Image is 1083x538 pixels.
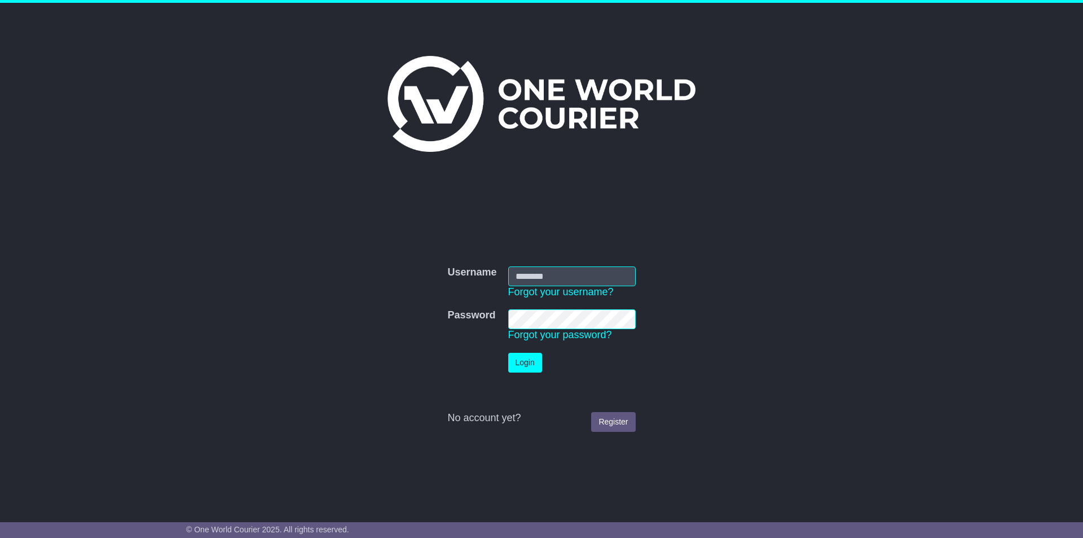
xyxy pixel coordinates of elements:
img: One World [388,56,695,152]
label: Username [447,266,496,279]
span: © One World Courier 2025. All rights reserved. [186,525,349,534]
a: Register [591,412,635,432]
label: Password [447,309,495,322]
a: Forgot your password? [508,329,612,340]
div: No account yet? [447,412,635,425]
button: Login [508,353,542,373]
a: Forgot your username? [508,286,614,298]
